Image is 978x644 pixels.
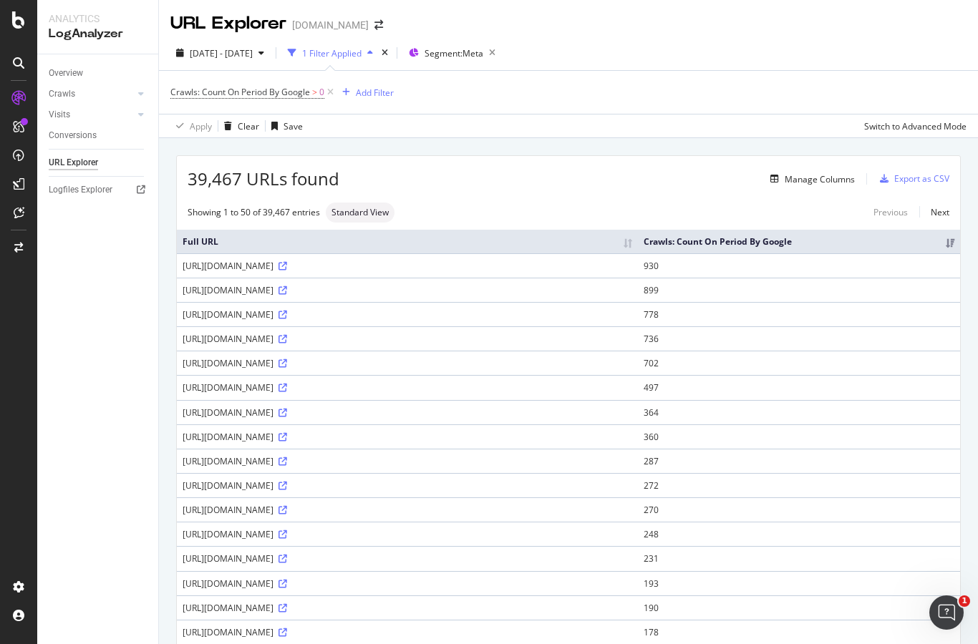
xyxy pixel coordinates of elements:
div: [URL][DOMAIN_NAME] [183,602,632,614]
div: Analytics [49,11,147,26]
div: Visits [49,107,70,122]
div: Add Filter [356,87,394,99]
div: [URL][DOMAIN_NAME] [183,260,632,272]
a: Logfiles Explorer [49,182,148,197]
td: 899 [638,278,960,302]
td: 190 [638,595,960,620]
div: [URL][DOMAIN_NAME] [183,406,632,419]
div: Logfiles Explorer [49,182,112,197]
div: neutral label [326,203,394,223]
a: Overview [49,66,148,81]
span: 1 [959,595,970,607]
div: Manage Columns [785,173,855,185]
td: 248 [638,522,960,546]
div: [URL][DOMAIN_NAME] [183,504,632,516]
button: Add Filter [337,84,394,101]
span: [DATE] - [DATE] [190,47,253,59]
td: 178 [638,620,960,644]
button: 1 Filter Applied [282,42,379,64]
td: 272 [638,473,960,497]
button: Manage Columns [765,170,855,187]
td: 778 [638,302,960,326]
td: 930 [638,253,960,278]
a: Visits [49,107,134,122]
td: 360 [638,424,960,449]
div: URL Explorer [49,155,98,170]
td: 270 [638,497,960,522]
td: 702 [638,351,960,375]
div: Showing 1 to 50 of 39,467 entries [188,206,320,218]
div: [URL][DOMAIN_NAME] [183,431,632,443]
td: 231 [638,546,960,570]
span: Segment: Meta [425,47,483,59]
button: [DATE] - [DATE] [170,42,270,64]
span: Crawls: Count On Period By Google [170,86,310,98]
div: [URL][DOMAIN_NAME] [183,577,632,590]
div: Overview [49,66,83,81]
div: URL Explorer [170,11,286,36]
button: Switch to Advanced Mode [858,114,967,137]
div: 1 Filter Applied [302,47,362,59]
div: [URL][DOMAIN_NAME] [183,552,632,565]
div: [URL][DOMAIN_NAME] [183,528,632,540]
button: Save [266,114,303,137]
div: Clear [238,120,259,132]
span: 0 [319,82,324,102]
td: 193 [638,571,960,595]
div: [DOMAIN_NAME] [292,18,369,32]
button: Segment:Meta [403,42,501,64]
td: 736 [638,326,960,351]
iframe: Intercom live chat [929,595,964,630]
div: Switch to Advanced Mode [864,120,967,132]
div: LogAnalyzer [49,26,147,42]
button: Clear [218,114,259,137]
button: Apply [170,114,212,137]
a: Conversions [49,128,148,143]
div: Conversions [49,128,97,143]
div: arrow-right-arrow-left [374,20,383,30]
td: 497 [638,375,960,399]
div: [URL][DOMAIN_NAME] [183,284,632,296]
div: [URL][DOMAIN_NAME] [183,308,632,321]
div: [URL][DOMAIN_NAME] [183,357,632,369]
span: 39,467 URLs found [188,167,339,191]
div: Crawls [49,87,75,102]
a: Next [919,202,949,223]
th: Crawls: Count On Period By Google: activate to sort column ascending [638,230,960,253]
td: 287 [638,449,960,473]
td: 364 [638,400,960,424]
div: [URL][DOMAIN_NAME] [183,381,632,394]
div: [URL][DOMAIN_NAME] [183,333,632,345]
div: Save [284,120,303,132]
th: Full URL: activate to sort column ascending [177,230,638,253]
span: Standard View [331,208,389,217]
div: [URL][DOMAIN_NAME] [183,455,632,467]
div: [URL][DOMAIN_NAME] [183,479,632,492]
span: > [312,86,317,98]
a: Crawls [49,87,134,102]
div: [URL][DOMAIN_NAME] [183,626,632,638]
div: times [379,46,391,60]
a: URL Explorer [49,155,148,170]
div: Apply [190,120,212,132]
div: Export as CSV [894,172,949,185]
button: Export as CSV [874,167,949,190]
